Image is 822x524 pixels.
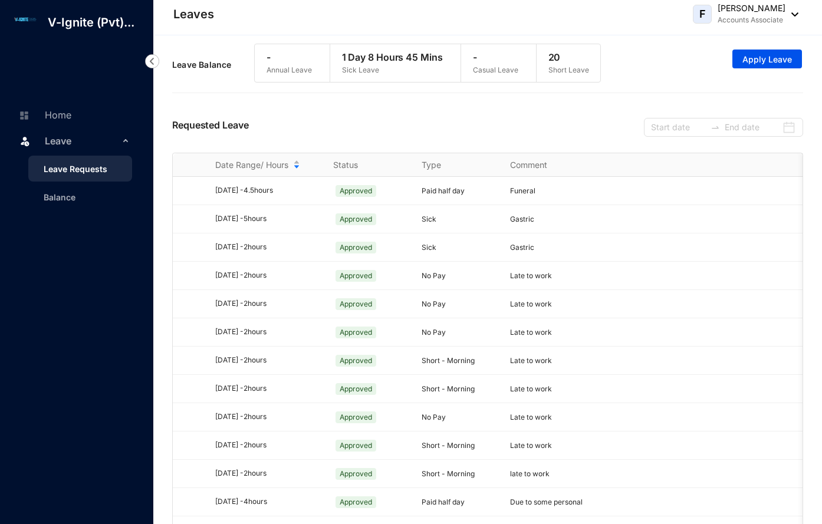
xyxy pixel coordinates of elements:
span: Due to some personal works [510,497,605,506]
p: 20 [548,50,589,64]
th: Status [319,153,407,177]
a: Home [15,109,71,121]
span: swap-right [711,123,720,132]
p: V-Ignite (Pvt)... [38,14,144,31]
p: [PERSON_NAME] [718,2,785,14]
span: Funeral [510,186,535,195]
span: Gastric [510,215,534,223]
p: Short - Morning [422,383,496,395]
span: to [711,123,720,132]
span: Approved [336,355,376,367]
img: home-unselected.a29eae3204392db15eaf.svg [19,110,29,121]
p: Casual Leave [473,64,518,76]
span: Late to work [510,384,552,393]
span: Date Range/ Hours [215,159,288,171]
img: leave.99b8a76c7fa76a53782d.svg [19,135,31,147]
div: [DATE] - 2 hours [215,327,319,338]
p: Short - Morning [422,355,496,367]
p: Paid half day [422,185,496,197]
p: Sick Leave [342,64,443,76]
p: Leaves [173,6,214,22]
p: Short Leave [548,64,589,76]
img: dropdown-black.8e83cc76930a90b1a4fdb6d089b7bf3a.svg [785,12,798,17]
input: End date [725,121,780,134]
p: No Pay [422,270,496,282]
span: Approved [336,327,376,338]
div: [DATE] - 2 hours [215,383,319,394]
span: Approved [336,270,376,282]
span: Late to work [510,271,552,280]
p: Requested Leave [172,118,249,137]
p: Annual Leave [267,64,312,76]
p: - [267,50,312,64]
div: [DATE] - 2 hours [215,355,319,366]
p: Short - Morning [422,468,496,480]
span: F [699,9,706,19]
span: Approved [336,213,376,225]
input: Start date [651,121,706,134]
span: Late to work [510,299,552,308]
div: [DATE] - 2 hours [215,411,319,423]
span: Approved [336,468,376,480]
span: Approved [336,242,376,253]
button: Apply Leave [732,50,802,68]
span: Approved [336,411,376,423]
div: [DATE] - 4.5 hours [215,185,319,196]
span: late to work [510,469,550,478]
div: [DATE] - 2 hours [215,468,319,479]
span: Approved [336,298,376,310]
span: Late to work [510,356,552,365]
th: Type [407,153,496,177]
p: Leave Balance [172,59,254,71]
span: Late to work [510,441,552,450]
span: Late to work [510,328,552,337]
p: No Pay [422,327,496,338]
p: 1 Day 8 Hours 45 Mins [342,50,443,64]
span: Approved [336,440,376,452]
span: Approved [336,496,376,508]
div: [DATE] - 2 hours [215,440,319,451]
th: Comment [496,153,584,177]
p: No Pay [422,298,496,310]
p: - [473,50,518,64]
p: Sick [422,242,496,253]
div: [DATE] - 5 hours [215,213,319,225]
p: Short - Morning [422,440,496,452]
p: No Pay [422,411,496,423]
p: Paid half day [422,496,496,508]
li: Home [9,101,139,127]
span: Leave [45,129,119,153]
p: Accounts Associate [718,14,785,26]
img: log [12,16,38,23]
div: [DATE] - 2 hours [215,242,319,253]
img: nav-icon-left.19a07721e4dec06a274f6d07517f07b7.svg [145,54,159,68]
span: Approved [336,383,376,395]
div: [DATE] - 2 hours [215,298,319,309]
span: Gastric [510,243,534,252]
span: Apply Leave [742,54,792,65]
a: Balance [34,192,75,202]
a: Leave Requests [34,164,107,174]
span: Late to work [510,413,552,421]
span: Approved [336,185,376,197]
div: [DATE] - 4 hours [215,496,319,507]
p: Sick [422,213,496,225]
div: [DATE] - 2 hours [215,270,319,281]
